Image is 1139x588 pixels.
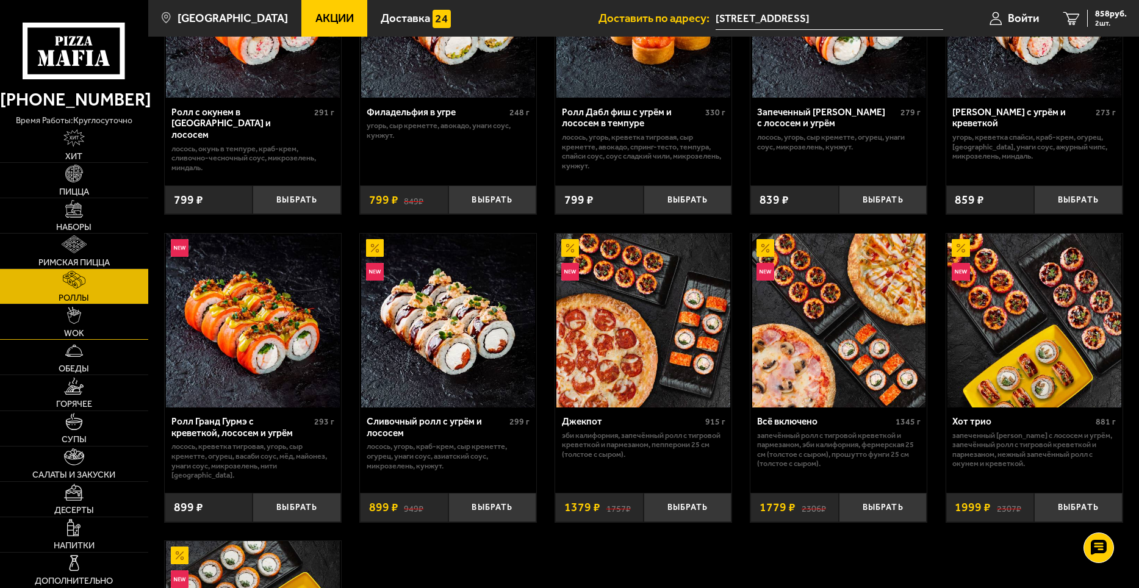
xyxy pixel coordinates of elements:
[381,13,430,24] span: Доставка
[997,501,1021,513] s: 2307 ₽
[367,121,530,140] p: угорь, Сыр креметте, авокадо, унаги соус, кунжут.
[756,263,774,281] img: Новинка
[369,501,398,513] span: 899 ₽
[509,417,530,427] span: 299 г
[946,234,1123,407] a: АкционныйНовинкаХот трио
[644,493,732,522] button: Выбрать
[171,442,335,479] p: лосось, креветка тигровая, угорь, Сыр креметте, огурец, васаби соус, мёд, майонез, унаги соус, ми...
[32,470,115,479] span: Салаты и закуски
[952,263,969,281] img: Новинка
[367,107,507,118] div: Филадельфия в угре
[59,364,89,373] span: Обеды
[564,501,600,513] span: 1379 ₽
[757,431,921,468] p: Запечённый ролл с тигровой креветкой и пармезаном, Эби Калифорния, Фермерская 25 см (толстое с сы...
[59,293,89,302] span: Роллы
[253,185,341,215] button: Выбрать
[1095,10,1127,18] span: 858 руб.
[174,194,203,206] span: 799 ₽
[952,416,1093,428] div: Хот трио
[757,107,897,129] div: Запеченный [PERSON_NAME] с лососем и угрём
[606,501,631,513] s: 1757 ₽
[54,506,94,514] span: Десерты
[952,132,1116,161] p: угорь, креветка спайси, краб-крем, огурец, [GEOGRAPHIC_DATA], унаги соус, ажурный чипс, микрозеле...
[555,234,731,407] a: АкционныйНовинкаДжекпот
[1095,20,1127,27] span: 2 шт.
[705,417,725,427] span: 915 г
[38,258,110,267] span: Римская пицца
[56,400,92,408] span: Горячее
[361,234,535,407] img: Сливочный ролл с угрём и лососем
[65,152,82,160] span: Хит
[404,501,423,513] s: 949 ₽
[366,239,384,257] img: Акционный
[165,234,341,407] a: НовинкаРолл Гранд Гурмэ с креветкой, лососем и угрём
[56,223,92,231] span: Наборы
[757,132,921,151] p: лосось, угорь, Сыр креметте, огурец, унаги соус, микрозелень, кунжут.
[955,501,991,513] span: 1999 ₽
[54,541,95,550] span: Напитки
[1034,185,1123,215] button: Выбрать
[752,234,926,407] img: Всё включено
[952,431,1116,468] p: Запеченный [PERSON_NAME] с лососем и угрём, Запечённый ролл с тигровой креветкой и пармезаном, Не...
[171,239,189,257] img: Новинка
[404,194,423,206] s: 849 ₽
[562,416,702,428] div: Джекпот
[433,10,450,27] img: 15daf4d41897b9f0e9f617042186c801.svg
[314,107,334,118] span: 291 г
[171,107,312,141] div: Ролл с окунем в [GEOGRAPHIC_DATA] и лососем
[367,442,530,470] p: лосось, угорь, краб-крем, Сыр креметте, огурец, унаги соус, азиатский соус, микрозелень, кунжут.
[757,416,893,428] div: Всё включено
[562,431,725,459] p: Эби Калифорния, Запечённый ролл с тигровой креветкой и пармезаном, Пепперони 25 см (толстое с сыр...
[556,234,730,407] img: Джекпот
[315,13,354,24] span: Акции
[1034,493,1123,522] button: Выбрать
[839,493,927,522] button: Выбрать
[760,501,796,513] span: 1779 ₽
[562,107,702,129] div: Ролл Дабл фиш с угрём и лососем в темпуре
[253,493,341,522] button: Выбрать
[64,329,84,337] span: WOK
[1096,417,1116,427] span: 881 г
[367,416,507,439] div: Сливочный ролл с угрём и лососем
[598,13,716,24] span: Доставить по адресу:
[896,417,921,427] span: 1345 г
[952,239,969,257] img: Акционный
[839,185,927,215] button: Выбрать
[171,570,189,588] img: Новинка
[900,107,921,118] span: 279 г
[802,501,826,513] s: 2306 ₽
[448,185,537,215] button: Выбрать
[314,417,334,427] span: 293 г
[1008,13,1039,24] span: Войти
[947,234,1121,407] img: Хот трио
[750,234,927,407] a: АкционныйНовинкаВсё включено
[509,107,530,118] span: 248 г
[564,194,594,206] span: 799 ₽
[448,493,537,522] button: Выбрать
[366,263,384,281] img: Новинка
[705,107,725,118] span: 330 г
[756,239,774,257] img: Акционный
[174,501,203,513] span: 899 ₽
[59,187,89,196] span: Пицца
[716,7,943,30] input: Ваш адрес доставки
[35,576,113,585] span: Дополнительно
[644,185,732,215] button: Выбрать
[171,547,189,564] img: Акционный
[760,194,789,206] span: 839 ₽
[178,13,288,24] span: [GEOGRAPHIC_DATA]
[562,132,725,170] p: лосось, угорь, креветка тигровая, Сыр креметте, авокадо, спринг-тесто, темпура, спайси соус, соус...
[171,144,335,173] p: лосось, окунь в темпуре, краб-крем, сливочно-чесночный соус, микрозелень, миндаль.
[561,263,579,281] img: Новинка
[955,194,984,206] span: 859 ₽
[561,239,579,257] img: Акционный
[952,107,1093,129] div: [PERSON_NAME] с угрём и креветкой
[1096,107,1116,118] span: 273 г
[166,234,340,407] img: Ролл Гранд Гурмэ с креветкой, лососем и угрём
[171,416,312,439] div: Ролл Гранд Гурмэ с креветкой, лососем и угрём
[62,435,87,443] span: Супы
[369,194,398,206] span: 799 ₽
[360,234,536,407] a: АкционныйНовинкаСливочный ролл с угрём и лососем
